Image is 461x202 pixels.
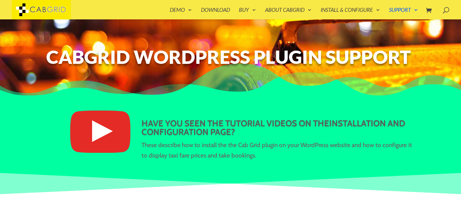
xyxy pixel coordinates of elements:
p: These describe how to install the the Cab Grid plugin on your WordPress website and how to config... [141,140,414,161]
a: CabGrid Taxi Plugin [12,5,71,13]
h1: CabGrid WordPress Plugin Support [46,47,415,71]
a: installation and configuration page [141,118,405,137]
a: Support [389,7,418,19]
a: About CabGrid [265,7,312,19]
a: Buy [239,7,256,19]
a: Install & Configure [321,7,380,19]
h3: Have you seen the tutorial videos on the ? [141,119,414,140]
a: Download [201,7,230,19]
a: Demo [170,7,192,19]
